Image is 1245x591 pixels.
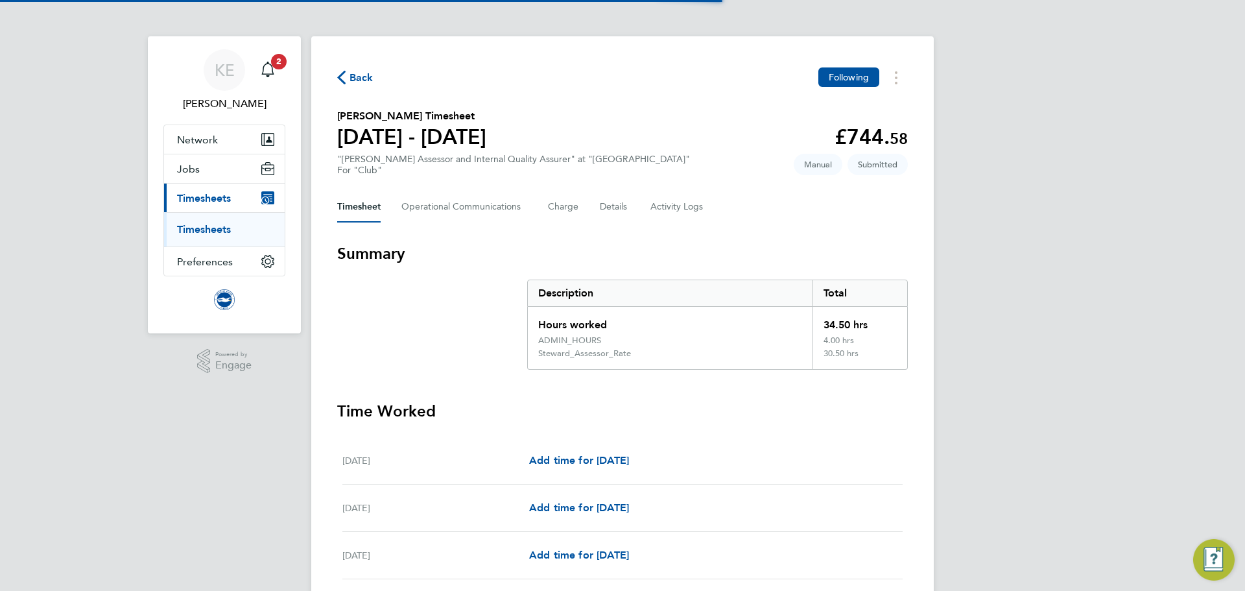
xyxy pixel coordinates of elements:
span: This timesheet is Submitted. [848,154,908,175]
span: Preferences [177,256,233,268]
a: Powered byEngage [197,349,252,374]
button: Following [818,67,879,87]
a: Go to home page [163,289,285,310]
h3: Time Worked [337,401,908,422]
h1: [DATE] - [DATE] [337,124,486,150]
button: Back [337,69,373,86]
button: Activity Logs [650,191,705,223]
div: Timesheets [164,212,285,247]
button: Timesheets [164,184,285,212]
button: Charge [548,191,579,223]
span: Timesheets [177,192,231,204]
div: "[PERSON_NAME] Assessor and Internal Quality Assurer" at "[GEOGRAPHIC_DATA]" [337,154,690,176]
span: Jobs [177,163,200,175]
button: Jobs [164,154,285,183]
a: Timesheets [177,223,231,235]
a: KE[PERSON_NAME] [163,49,285,112]
div: [DATE] [342,548,529,563]
app-decimal: £744. [835,125,908,149]
button: Preferences [164,247,285,276]
nav: Main navigation [148,36,301,333]
div: Total [812,280,907,306]
h3: Summary [337,243,908,264]
button: Details [600,191,630,223]
button: Timesheets Menu [884,67,908,88]
span: Network [177,134,218,146]
span: Add time for [DATE] [529,501,629,514]
span: Back [350,70,373,86]
div: Steward_Assessor_Rate [538,348,631,359]
span: Add time for [DATE] [529,454,629,466]
span: Add time for [DATE] [529,549,629,561]
div: 34.50 hrs [812,307,907,335]
button: Network [164,125,285,154]
h2: [PERSON_NAME] Timesheet [337,108,486,124]
a: Add time for [DATE] [529,548,629,563]
a: Add time for [DATE] [529,453,629,468]
a: 2 [255,49,281,91]
span: Engage [215,360,252,371]
span: Kayleigh Evans [163,96,285,112]
a: Add time for [DATE] [529,500,629,516]
button: Engage Resource Center [1193,539,1235,581]
span: KE [215,62,235,78]
span: 2 [271,54,287,69]
div: Summary [527,280,908,370]
span: 58 [890,129,908,148]
img: brightonandhovealbion-logo-retina.png [214,289,235,310]
div: [DATE] [342,500,529,516]
div: Description [528,280,812,306]
div: ADMIN_HOURS [538,335,601,346]
span: Following [829,71,869,83]
div: [DATE] [342,453,529,468]
div: 30.50 hrs [812,348,907,369]
span: Powered by [215,349,252,360]
div: For "Club" [337,165,690,176]
span: This timesheet was manually created. [794,154,842,175]
button: Operational Communications [401,191,527,223]
div: 4.00 hrs [812,335,907,348]
div: Hours worked [528,307,812,335]
button: Timesheet [337,191,381,223]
